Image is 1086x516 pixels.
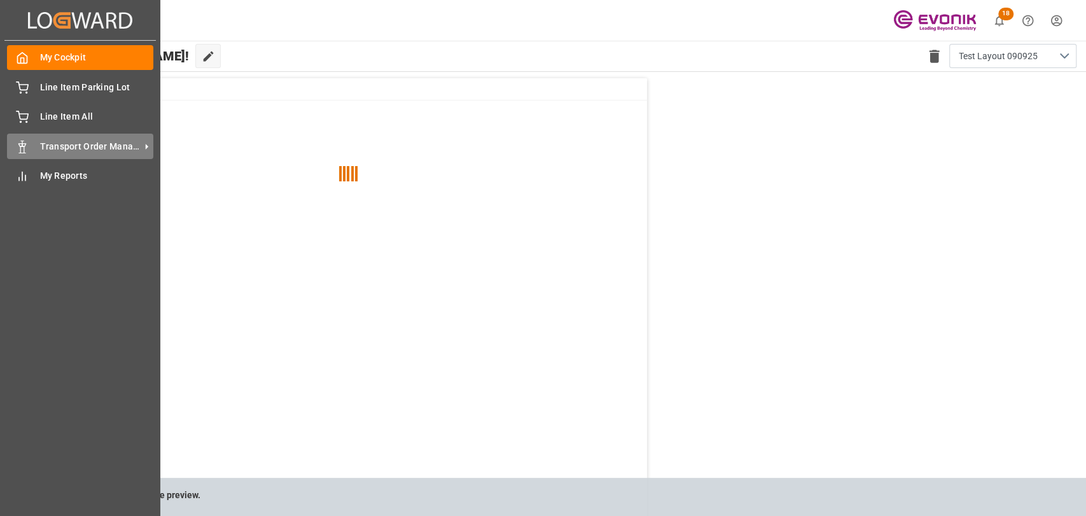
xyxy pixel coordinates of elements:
a: My Cockpit [7,45,153,70]
a: My Reports [7,164,153,188]
span: My Cockpit [40,51,154,64]
a: Line Item Parking Lot [7,74,153,99]
span: My Reports [40,169,154,183]
button: show 18 new notifications [985,6,1013,35]
button: open menu [949,44,1076,68]
span: 18 [998,8,1013,20]
span: Test Layout 090925 [959,50,1038,63]
span: Line Item Parking Lot [40,81,154,94]
img: Evonik-brand-mark-Deep-Purple-RGB.jpeg_1700498283.jpeg [893,10,976,32]
span: Line Item All [40,110,154,123]
span: Transport Order Management [40,140,141,153]
button: Help Center [1013,6,1042,35]
a: Line Item All [7,104,153,129]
